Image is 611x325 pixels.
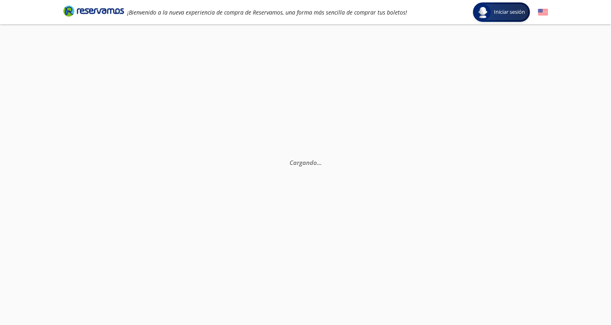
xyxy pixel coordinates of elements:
[317,158,318,167] span: .
[538,7,548,17] button: English
[318,158,320,167] span: .
[289,158,321,167] em: Cargando
[63,5,124,17] i: Brand Logo
[127,8,407,16] em: ¡Bienvenido a la nueva experiencia de compra de Reservamos, una forma más sencilla de comprar tus...
[491,8,528,16] span: Iniciar sesión
[320,158,321,167] span: .
[63,5,124,19] a: Brand Logo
